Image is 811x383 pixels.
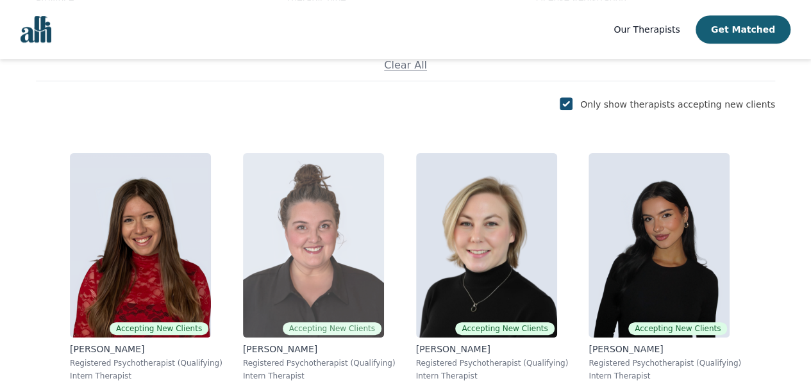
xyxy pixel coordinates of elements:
button: Get Matched [696,15,790,44]
span: Accepting New Clients [110,322,208,335]
p: [PERSON_NAME] [70,343,222,355]
p: Intern Therapist [70,371,222,381]
img: Alisha_Levine [70,153,211,338]
p: Clear All [36,58,775,73]
label: Only show therapists accepting new clients [580,99,775,110]
p: Registered Psychotherapist (Qualifying) [243,358,396,368]
p: Intern Therapist [243,371,396,381]
p: Registered Psychotherapist (Qualifying) [70,358,222,368]
p: [PERSON_NAME] [243,343,396,355]
span: Accepting New Clients [283,322,381,335]
p: Registered Psychotherapist (Qualifying) [416,358,569,368]
p: [PERSON_NAME] [416,343,569,355]
span: Accepting New Clients [628,322,727,335]
span: Accepting New Clients [455,322,554,335]
p: [PERSON_NAME] [589,343,741,355]
span: Our Therapists [614,24,680,35]
img: Janelle_Rushton [243,153,384,338]
img: alli logo [21,16,51,43]
img: Alyssa_Tweedie [589,153,730,338]
img: Jocelyn_Crawford [416,153,557,338]
p: Intern Therapist [416,371,569,381]
p: Intern Therapist [589,371,741,381]
p: Registered Psychotherapist (Qualifying) [589,358,741,368]
a: Our Therapists [614,22,680,37]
